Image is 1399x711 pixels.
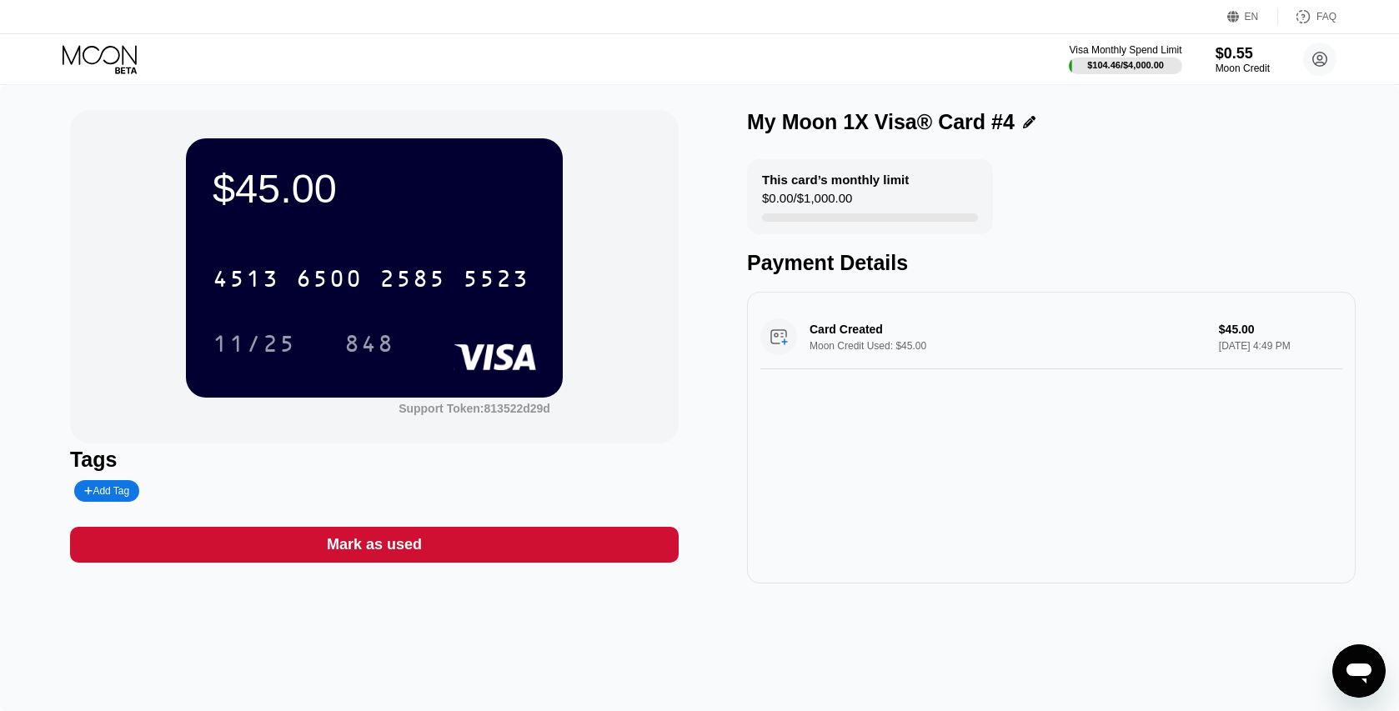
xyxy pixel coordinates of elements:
div: Mark as used [327,535,422,554]
div: $0.55Moon Credit [1216,45,1270,74]
div: Support Token: 813522d29d [399,402,550,415]
div: Support Token:813522d29d [399,402,550,415]
div: 848 [344,333,394,359]
div: 4513 [213,268,279,294]
div: EN [1245,11,1259,23]
div: 6500 [296,268,363,294]
div: Tags [70,448,679,472]
div: Add Tag [74,480,139,502]
div: Visa Monthly Spend Limit [1069,44,1181,56]
div: 11/25 [200,323,308,364]
div: EN [1227,8,1278,25]
div: 848 [332,323,407,364]
div: 11/25 [213,333,296,359]
div: My Moon 1X Visa® Card #4 [747,110,1015,134]
div: Mark as used [70,527,679,563]
div: This card’s monthly limit [762,173,909,187]
div: $0.55 [1216,45,1270,63]
div: Payment Details [747,251,1356,275]
div: FAQ [1278,8,1336,25]
div: Add Tag [84,485,129,497]
div: 4513650025855523 [203,258,539,299]
div: 5523 [463,268,529,294]
div: 2585 [379,268,446,294]
div: $45.00 [213,165,536,212]
div: FAQ [1316,11,1336,23]
div: $0.00 / $1,000.00 [762,191,852,213]
iframe: Button to launch messaging window, conversation in progress [1332,644,1386,698]
div: Visa Monthly Spend Limit$104.46/$4,000.00 [1069,44,1181,74]
div: Moon Credit [1216,63,1270,74]
div: $104.46 / $4,000.00 [1087,60,1164,70]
